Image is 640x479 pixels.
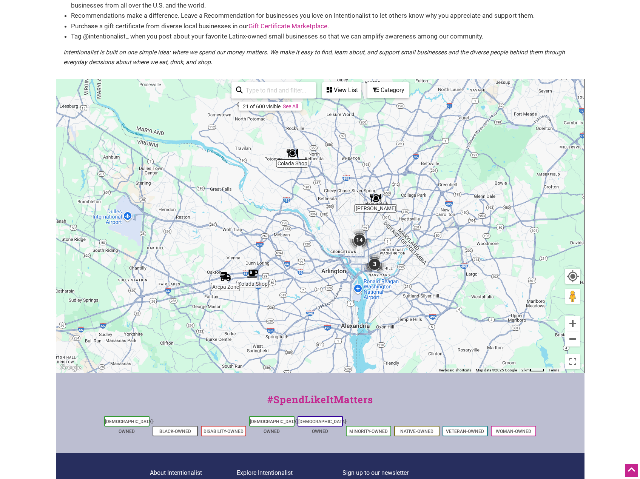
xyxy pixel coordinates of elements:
button: Toggle fullscreen view [564,353,581,370]
button: Drag Pegman onto the map to open Street View [565,289,580,304]
span: 2 km [521,368,530,372]
img: Google [58,363,83,373]
a: [DEMOGRAPHIC_DATA]-Owned [105,419,154,434]
a: See All [283,103,298,109]
div: #SpendLikeItMatters [56,392,584,414]
div: Filter by category [367,82,409,98]
p: About Intentionalist [150,468,237,478]
span: Map data ©2025 Google [476,368,517,372]
div: Colada Shop [244,265,261,282]
a: Gift Certificate Marketplace [248,22,327,30]
input: Type to find and filter... [243,83,312,98]
a: Veteran-Owned [446,429,484,434]
li: Recommendations make a difference. Leave a Recommendation for businesses you love on Intentionali... [71,11,577,21]
li: Purchase a gift certificate from diverse local businesses in our . [71,21,577,31]
button: Map Scale: 2 km per 34 pixels [519,368,546,373]
button: Your Location [565,269,580,284]
li: Tag @intentionalist_ when you post about your favorite Latinx-owned small businesses so that we c... [71,31,577,42]
a: Minority-Owned [349,429,388,434]
a: Terms [549,368,559,372]
p: Explore Intentionalist [237,468,342,478]
div: Cielo Rojo [367,189,384,207]
div: 21 of 600 visible [243,103,281,109]
div: See a list of the visible businesses [322,82,361,99]
div: 14 [345,226,374,254]
em: Intentionalist is built on one simple idea: where we spend our money matters. We make it easy to ... [63,49,565,66]
div: 3 [360,250,389,279]
div: Arepa Zone [217,268,234,285]
button: Zoom in [565,316,580,331]
p: Sign up to our newsletter [342,468,490,478]
a: [DEMOGRAPHIC_DATA]-Owned [250,419,299,434]
div: Type to search and filter [231,82,316,99]
a: Open this area in Google Maps (opens a new window) [58,363,83,373]
div: View List [323,83,361,97]
button: Zoom out [565,331,580,347]
a: Black-Owned [159,429,191,434]
a: Disability-Owned [204,429,244,434]
a: [DEMOGRAPHIC_DATA]-Owned [298,419,347,434]
div: Scroll Back to Top [625,464,638,477]
button: Keyboard shortcuts [439,368,471,373]
div: Category [368,83,408,97]
a: Woman-Owned [496,429,531,434]
a: Native-Owned [400,429,433,434]
div: Colada Shop [284,145,301,162]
